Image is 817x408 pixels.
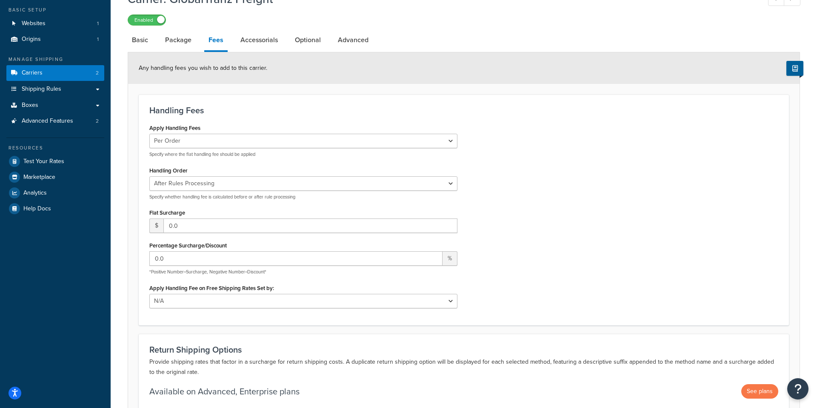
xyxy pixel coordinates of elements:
[23,190,47,197] span: Analytics
[6,65,104,81] a: Carriers2
[23,174,55,181] span: Marketplace
[161,30,196,50] a: Package
[149,151,457,158] p: Specify where the flat handling fee should be applied
[6,6,104,14] div: Basic Setup
[6,185,104,201] a: Analytics
[149,194,457,200] p: Specify whether handling fee is calculated before or after rule processing
[6,170,104,185] a: Marketplace
[204,30,228,52] a: Fees
[22,86,61,93] span: Shipping Rules
[6,56,104,63] div: Manage Shipping
[149,242,227,249] label: Percentage Surcharge/Discount
[96,69,99,77] span: 2
[149,167,188,174] label: Handling Order
[149,106,778,115] h3: Handling Fees
[6,144,104,152] div: Resources
[236,30,282,50] a: Accessorials
[149,269,457,275] p: *Positive Number=Surcharge, Negative Number=Discount*
[149,218,163,233] span: $
[6,113,104,129] a: Advanced Features2
[334,30,373,50] a: Advanced
[6,154,104,169] a: Test Your Rates
[787,378,808,399] button: Open Resource Center
[97,20,99,27] span: 1
[741,384,778,399] button: See plans
[96,118,99,125] span: 2
[22,69,43,77] span: Carriers
[23,205,51,213] span: Help Docs
[6,201,104,216] a: Help Docs
[128,30,152,50] a: Basic
[22,102,38,109] span: Boxes
[149,385,300,397] p: Available on Advanced, Enterprise plans
[6,65,104,81] li: Carriers
[6,113,104,129] li: Advanced Features
[139,63,267,72] span: Any handling fees you wish to add to this carrier.
[149,285,274,291] label: Apply Handling Fee on Free Shipping Rates Set by:
[6,32,104,47] li: Origins
[6,32,104,47] a: Origins1
[149,357,778,377] p: Provide shipping rates that factor in a surcharge for return shipping costs. A duplicate return s...
[149,125,200,131] label: Apply Handling Fees
[23,158,64,165] span: Test Your Rates
[22,118,73,125] span: Advanced Features
[443,251,457,266] span: %
[22,20,46,27] span: Websites
[291,30,325,50] a: Optional
[128,15,166,25] label: Enabled
[6,16,104,32] a: Websites1
[149,345,778,354] h3: Return Shipping Options
[6,81,104,97] a: Shipping Rules
[97,36,99,43] span: 1
[786,61,803,76] button: Show Help Docs
[149,210,185,216] label: Flat Surcharge
[6,16,104,32] li: Websites
[22,36,41,43] span: Origins
[6,98,104,113] a: Boxes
